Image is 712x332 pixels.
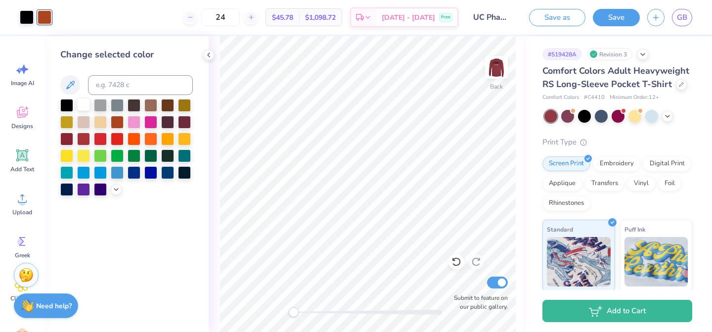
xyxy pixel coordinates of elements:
span: $45.78 [272,12,293,23]
a: GB [672,9,692,26]
label: Submit to feature on our public gallery. [448,293,508,311]
span: Designs [11,122,33,130]
button: Add to Cart [542,300,692,322]
input: Untitled Design [466,7,514,27]
div: Embroidery [593,156,640,171]
div: Transfers [585,176,624,191]
span: Add Text [10,165,34,173]
span: Upload [12,208,32,216]
div: # 519428A [542,48,582,60]
div: Rhinestones [542,196,590,211]
div: Foil [658,176,681,191]
span: $1,098.72 [305,12,336,23]
span: Free [441,14,450,21]
img: Standard [547,237,611,286]
strong: Need help? [36,301,72,311]
div: Digital Print [643,156,691,171]
div: Print Type [542,137,692,148]
button: Save as [529,9,585,26]
img: Back [487,57,506,77]
span: Comfort Colors Adult Heavyweight RS Long-Sleeve Pocket T-Shirt [542,65,689,90]
span: Standard [547,224,573,235]
div: Accessibility label [289,307,299,317]
span: Minimum Order: 12 + [610,94,659,102]
div: Vinyl [627,176,655,191]
span: # C4410 [584,94,605,102]
button: Save [593,9,640,26]
span: Clipart & logos [6,294,39,310]
span: [DATE] - [DATE] [382,12,435,23]
div: Applique [542,176,582,191]
img: Puff Ink [624,237,688,286]
span: GB [677,12,687,23]
div: Revision 3 [587,48,632,60]
span: Comfort Colors [542,94,579,102]
div: Change selected color [60,48,193,61]
input: – – [201,8,240,26]
div: Screen Print [542,156,590,171]
div: Back [490,82,503,91]
span: Greek [15,251,30,259]
input: e.g. 7428 c [88,75,193,95]
span: Image AI [11,79,34,87]
span: Puff Ink [624,224,645,235]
